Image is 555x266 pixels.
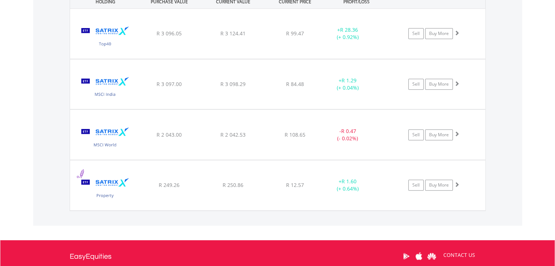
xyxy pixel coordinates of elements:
[157,30,182,37] span: R 3 096.05
[408,180,424,191] a: Sell
[320,77,375,91] div: + (+ 0.04%)
[286,81,304,87] span: R 84.48
[157,81,182,87] span: R 3 097.00
[340,26,358,33] span: R 28.36
[408,129,424,140] a: Sell
[320,26,375,41] div: + (+ 0.92%)
[342,77,356,84] span: R 1.29
[285,131,305,138] span: R 108.65
[342,178,356,185] span: R 1.60
[408,28,424,39] a: Sell
[408,79,424,90] a: Sell
[286,30,304,37] span: R 99.47
[425,28,453,39] a: Buy More
[425,129,453,140] a: Buy More
[74,69,136,107] img: TFSA.STXNDA.png
[425,180,453,191] a: Buy More
[320,178,375,192] div: + (+ 0.64%)
[438,245,480,265] a: CONTACT US
[223,181,243,188] span: R 250.86
[220,131,246,138] span: R 2 042.53
[74,169,136,208] img: TFSA.STXPRO.png
[74,119,136,158] img: TFSA.STXWDM.png
[320,128,375,142] div: - (- 0.02%)
[159,181,180,188] span: R 249.26
[286,181,304,188] span: R 12.57
[425,79,453,90] a: Buy More
[341,128,356,134] span: R 0.47
[74,18,136,57] img: TFSA.STX40.png
[220,30,246,37] span: R 3 124.41
[220,81,246,87] span: R 3 098.29
[157,131,182,138] span: R 2 043.00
